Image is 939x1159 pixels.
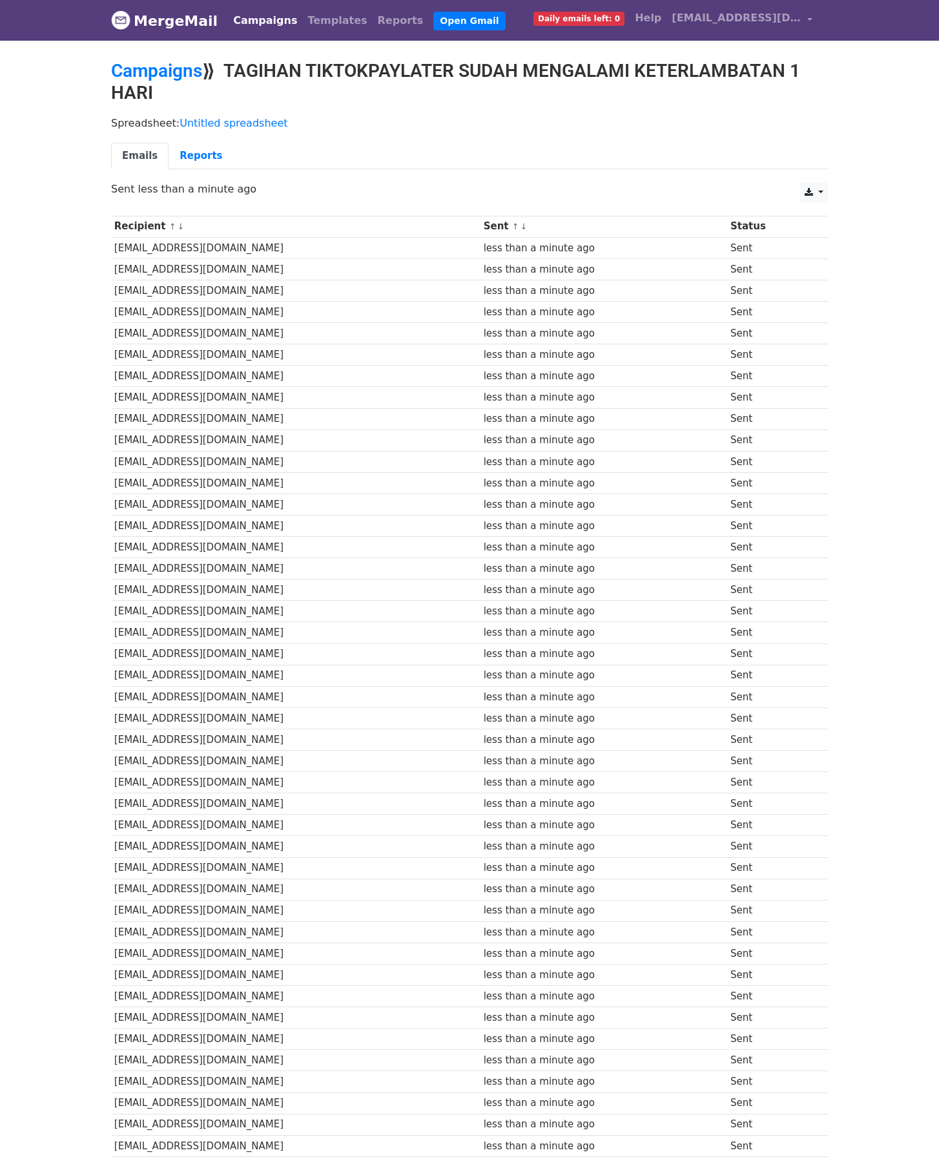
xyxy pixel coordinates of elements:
a: Campaigns [228,8,302,34]
td: Sent [727,302,815,323]
div: less than a minute ago [484,326,725,341]
th: Sent [480,216,727,237]
div: less than a minute ago [484,668,725,683]
div: less than a minute ago [484,903,725,918]
div: less than a minute ago [484,839,725,854]
td: Sent [727,1028,815,1050]
td: Sent [727,472,815,494]
td: [EMAIL_ADDRESS][DOMAIN_NAME] [111,1114,480,1135]
div: less than a minute ago [484,1117,725,1132]
div: less than a minute ago [484,754,725,769]
td: [EMAIL_ADDRESS][DOMAIN_NAME] [111,622,480,643]
td: [EMAIL_ADDRESS][DOMAIN_NAME] [111,1071,480,1092]
td: Sent [727,622,815,643]
td: Sent [727,943,815,964]
td: Sent [727,601,815,622]
td: Sent [727,815,815,836]
div: less than a minute ago [484,583,725,598]
h2: ⟫ TAGIHAN TIKTOKPAYLATER SUDAH MENGALAMI KETERLAMBATAN 1 HARI [111,60,828,103]
div: less than a minute ago [484,455,725,470]
div: less than a minute ago [484,433,725,448]
td: Sent [727,686,815,707]
td: Sent [727,280,815,301]
td: Sent [727,258,815,280]
td: [EMAIL_ADDRESS][DOMAIN_NAME] [111,921,480,943]
div: less than a minute ago [484,946,725,961]
td: [EMAIL_ADDRESS][DOMAIN_NAME] [111,1135,480,1156]
td: Sent [727,408,815,430]
div: less than a minute ago [484,861,725,875]
div: less than a minute ago [484,262,725,277]
div: less than a minute ago [484,348,725,362]
td: [EMAIL_ADDRESS][DOMAIN_NAME] [111,387,480,408]
div: less than a minute ago [484,690,725,705]
div: less than a minute ago [484,625,725,640]
td: [EMAIL_ADDRESS][DOMAIN_NAME] [111,665,480,686]
a: ↑ [169,222,176,231]
div: less than a minute ago [484,968,725,983]
td: [EMAIL_ADDRESS][DOMAIN_NAME] [111,643,480,665]
div: less than a minute ago [484,412,725,426]
td: Sent [727,643,815,665]
div: less than a minute ago [484,647,725,662]
td: Sent [727,451,815,472]
td: [EMAIL_ADDRESS][DOMAIN_NAME] [111,1007,480,1028]
div: less than a minute ago [484,561,725,576]
td: [EMAIL_ADDRESS][DOMAIN_NAME] [111,302,480,323]
td: [EMAIL_ADDRESS][DOMAIN_NAME] [111,943,480,964]
td: [EMAIL_ADDRESS][DOMAIN_NAME] [111,366,480,387]
td: Sent [727,921,815,943]
td: [EMAIL_ADDRESS][DOMAIN_NAME] [111,451,480,472]
div: less than a minute ago [484,1053,725,1068]
td: [EMAIL_ADDRESS][DOMAIN_NAME] [111,601,480,622]
div: less than a minute ago [484,925,725,940]
td: Sent [727,1007,815,1028]
a: Help [630,5,666,31]
a: ↓ [177,222,184,231]
p: Sent less than a minute ago [111,182,828,196]
td: [EMAIL_ADDRESS][DOMAIN_NAME] [111,836,480,857]
td: Sent [727,751,815,772]
td: [EMAIL_ADDRESS][DOMAIN_NAME] [111,964,480,985]
div: less than a minute ago [484,989,725,1004]
th: Status [727,216,815,237]
img: MergeMail logo [111,10,130,30]
td: [EMAIL_ADDRESS][DOMAIN_NAME] [111,793,480,815]
a: [EMAIL_ADDRESS][DOMAIN_NAME] [666,5,818,36]
td: [EMAIL_ADDRESS][DOMAIN_NAME] [111,579,480,601]
td: Sent [727,1092,815,1114]
td: Sent [727,537,815,558]
td: [EMAIL_ADDRESS][DOMAIN_NAME] [111,1050,480,1071]
td: [EMAIL_ADDRESS][DOMAIN_NAME] [111,408,480,430]
td: [EMAIL_ADDRESS][DOMAIN_NAME] [111,1028,480,1050]
td: [EMAIL_ADDRESS][DOMAIN_NAME] [111,772,480,793]
td: [EMAIL_ADDRESS][DOMAIN_NAME] [111,751,480,772]
td: Sent [727,857,815,879]
td: Sent [727,387,815,408]
a: Emails [111,143,169,169]
td: [EMAIL_ADDRESS][DOMAIN_NAME] [111,558,480,579]
td: Sent [727,665,815,686]
td: [EMAIL_ADDRESS][DOMAIN_NAME] [111,815,480,836]
div: less than a minute ago [484,1139,725,1154]
div: less than a minute ago [484,733,725,747]
div: less than a minute ago [484,284,725,298]
a: Campaigns [111,60,202,81]
a: ↑ [512,222,519,231]
td: [EMAIL_ADDRESS][DOMAIN_NAME] [111,344,480,366]
td: Sent [727,237,815,258]
div: less than a minute ago [484,1032,725,1047]
span: Daily emails left: 0 [533,12,624,26]
td: Sent [727,1071,815,1092]
div: less than a minute ago [484,305,725,320]
a: MergeMail [111,7,218,34]
div: less than a minute ago [484,540,725,555]
td: Sent [727,344,815,366]
span: [EMAIL_ADDRESS][DOMAIN_NAME] [672,10,801,26]
td: [EMAIL_ADDRESS][DOMAIN_NAME] [111,537,480,558]
td: [EMAIL_ADDRESS][DOMAIN_NAME] [111,430,480,451]
a: Templates [302,8,372,34]
a: ↓ [520,222,527,231]
td: [EMAIL_ADDRESS][DOMAIN_NAME] [111,237,480,258]
td: Sent [727,1114,815,1135]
